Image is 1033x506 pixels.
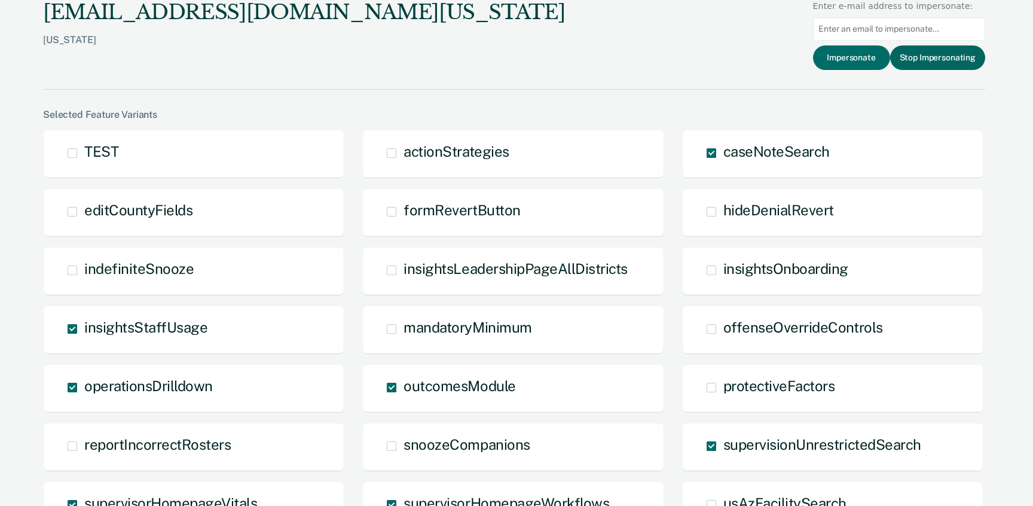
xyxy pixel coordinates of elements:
[723,143,830,160] span: caseNoteSearch
[84,377,213,394] span: operationsDrilldown
[813,17,985,41] input: Enter an email to impersonate...
[404,319,531,336] span: mandatoryMinimum
[84,436,231,453] span: reportIncorrectRosters
[84,319,207,336] span: insightsStaffUsage
[813,45,890,70] button: Impersonate
[404,436,530,453] span: snoozeCompanions
[84,202,192,218] span: editCountyFields
[43,109,985,120] div: Selected Feature Variants
[890,45,985,70] button: Stop Impersonating
[723,377,835,394] span: protectiveFactors
[723,319,883,336] span: offenseOverrideControls
[404,260,628,277] span: insightsLeadershipPageAllDistricts
[723,260,848,277] span: insightsOnboarding
[43,34,565,65] div: [US_STATE]
[404,377,515,394] span: outcomesModule
[84,260,194,277] span: indefiniteSnooze
[404,202,520,218] span: formRevertButton
[723,202,834,218] span: hideDenialRevert
[723,436,921,453] span: supervisionUnrestrictedSearch
[84,143,118,160] span: TEST
[404,143,509,160] span: actionStrategies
